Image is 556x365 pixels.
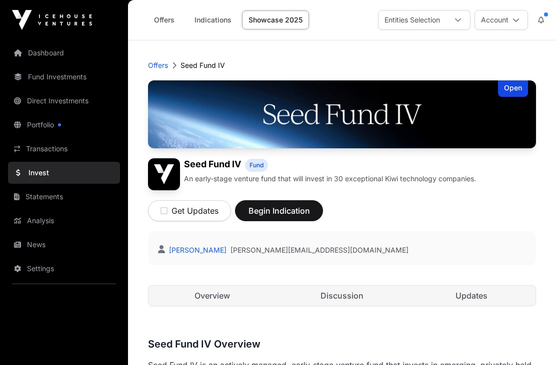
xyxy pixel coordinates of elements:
[8,42,120,64] a: Dashboard
[235,200,323,221] button: Begin Indication
[230,245,408,255] a: [PERSON_NAME][EMAIL_ADDRESS][DOMAIN_NAME]
[148,286,535,306] nav: Tabs
[378,10,446,29] div: Entities Selection
[167,246,226,254] a: [PERSON_NAME]
[249,161,263,169] span: Fund
[498,80,528,97] div: Open
[148,80,536,148] img: Seed Fund IV
[144,10,184,29] a: Offers
[184,174,476,184] p: An early-stage venture fund that will invest in 30 exceptional Kiwi technology companies.
[8,138,120,160] a: Transactions
[242,10,309,29] a: Showcase 2025
[8,258,120,280] a: Settings
[148,286,276,306] a: Overview
[8,90,120,112] a: Direct Investments
[8,234,120,256] a: News
[148,200,231,221] button: Get Updates
[148,60,168,70] a: Offers
[247,205,310,217] span: Begin Indication
[278,286,405,306] a: Discussion
[184,158,241,172] h1: Seed Fund IV
[148,336,536,352] h3: Seed Fund IV Overview
[235,210,323,220] a: Begin Indication
[148,158,180,190] img: Seed Fund IV
[8,210,120,232] a: Analysis
[474,10,528,30] button: Account
[8,114,120,136] a: Portfolio
[188,10,238,29] a: Indications
[180,60,225,70] p: Seed Fund IV
[408,286,535,306] a: Updates
[12,10,92,30] img: Icehouse Ventures Logo
[8,66,120,88] a: Fund Investments
[8,162,120,184] a: Invest
[8,186,120,208] a: Statements
[506,317,556,365] iframe: Chat Widget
